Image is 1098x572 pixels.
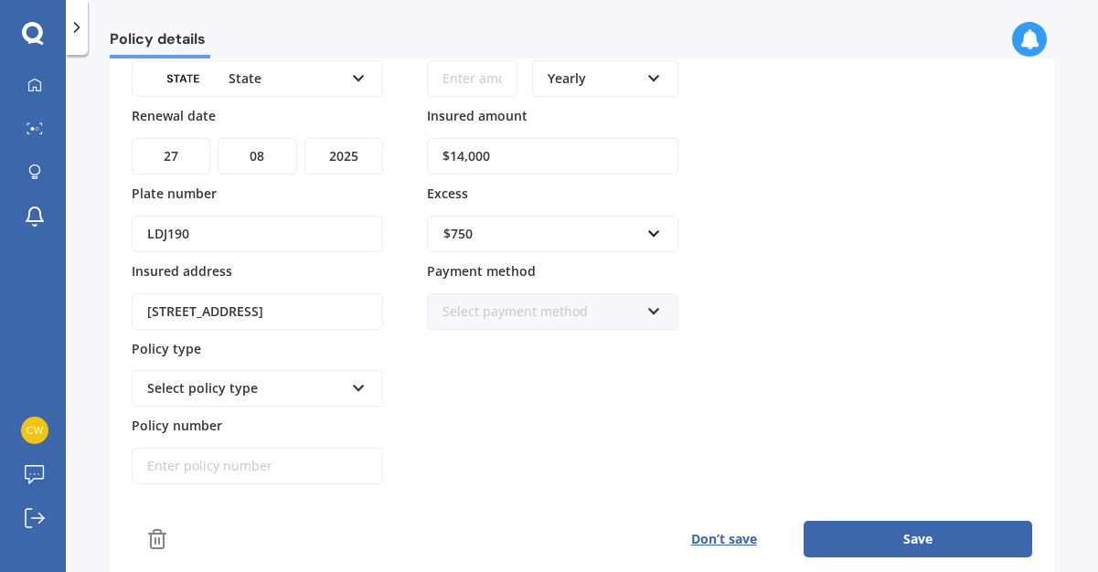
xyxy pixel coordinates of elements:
[132,262,232,280] span: Insured address
[132,448,383,484] input: Enter policy number
[110,30,210,55] span: Policy details
[443,224,640,244] div: $750
[427,107,528,124] span: Insured amount
[427,262,536,280] span: Payment method
[132,339,201,356] span: Policy type
[132,107,216,124] span: Renewal date
[644,521,804,557] button: Don’t save
[132,185,217,202] span: Plate number
[132,293,383,330] input: Enter address
[147,66,219,91] img: State-text-1.webp
[427,138,678,175] input: Enter amount
[548,69,639,89] div: Yearly
[804,521,1032,557] button: Save
[427,185,468,202] span: Excess
[442,302,639,322] div: Select payment method
[21,417,48,444] img: c072ceeb079b0750b8541cb40bfb2ad3
[132,216,383,252] input: Enter plate number
[147,378,344,398] div: Select policy type
[147,69,344,89] div: State
[132,417,222,434] span: Policy number
[427,60,517,97] input: Enter amount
